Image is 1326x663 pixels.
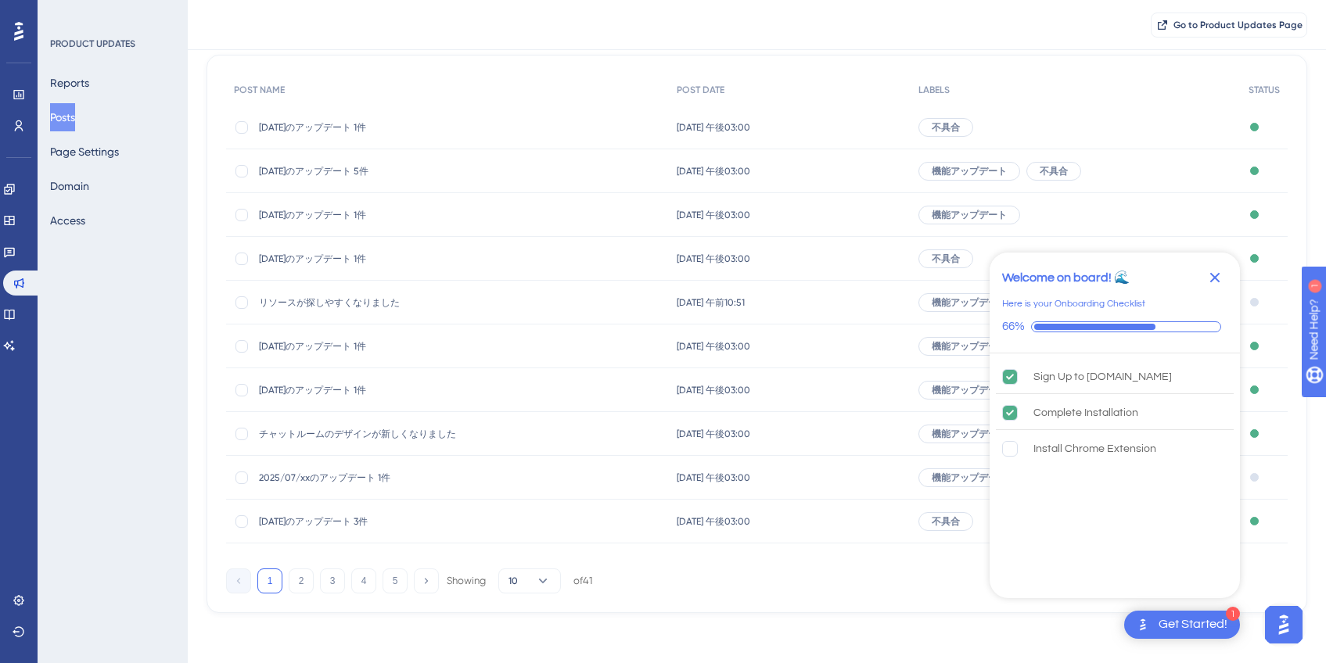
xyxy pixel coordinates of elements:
[447,574,486,588] div: Showing
[677,384,750,396] span: [DATE] 午後03:00
[918,84,950,96] span: LABELS
[677,121,750,134] span: [DATE] 午後03:00
[1033,367,1172,386] div: Sign Up to [DOMAIN_NAME]
[259,515,509,528] span: [DATE]のアップデート 3件
[677,253,750,265] span: [DATE] 午後03:00
[1124,611,1240,639] div: Open Get Started! checklist, remaining modules: 1
[109,8,113,20] div: 1
[1226,607,1240,621] div: 1
[1002,296,1145,312] div: Here is your Onboarding Checklist
[1002,268,1130,287] div: Welcome on board! 🌊
[1159,616,1227,633] div: Get Started!
[1151,13,1307,38] button: Go to Product Updates Page
[677,84,724,96] span: POST DATE
[932,296,1007,309] span: 機能アップデート
[990,253,1240,598] div: Checklist Container
[259,253,509,265] span: [DATE]のアップデート 1件
[259,471,509,484] span: 2025/07/xxのアップデート 1件
[1249,84,1280,96] span: STATUS
[37,4,98,23] span: Need Help?
[677,340,750,353] span: [DATE] 午後03:00
[498,568,561,593] button: 10
[1260,601,1307,648] iframe: UserGuiding AI Assistant Launcher
[1202,265,1227,290] div: Close Checklist
[573,574,592,588] div: of 41
[50,206,85,235] button: Access
[1173,19,1303,31] span: Go to Product Updates Page
[1040,165,1068,177] span: 不具合
[932,253,960,265] span: 不具合
[932,471,1007,484] span: 機能アップデート
[1033,439,1156,458] div: Install Chrome Extension
[1134,615,1152,634] img: launcher-image-alternative-text
[320,568,345,593] button: 3
[383,568,408,593] button: 5
[932,121,960,134] span: 不具合
[50,103,75,131] button: Posts
[289,568,314,593] button: 2
[259,428,509,440] span: チャットルームのデザインが新しくなりました
[932,384,1007,396] span: 機能アップデート
[50,38,135,50] div: PRODUCT UPDATES
[257,568,282,593] button: 1
[259,165,509,177] span: [DATE]のアップデート 5件
[677,296,745,309] span: [DATE] 午前10:51
[932,165,1007,177] span: 機能アップデート
[677,209,750,221] span: [DATE] 午後03:00
[677,165,750,177] span: [DATE] 午後03:00
[932,340,1007,353] span: 機能アップデート
[259,121,509,134] span: [DATE]のアップデート 1件
[996,432,1234,466] div: Install Chrome Extension is incomplete.
[259,296,509,309] span: リソースが探しやすくなりました
[932,428,1007,440] span: 機能アップデート
[351,568,376,593] button: 4
[1002,320,1025,334] div: 66%
[50,138,119,166] button: Page Settings
[1033,403,1138,422] div: Complete Installation
[234,84,285,96] span: POST NAME
[996,360,1234,394] div: Sign Up to UserGuiding.com is complete.
[259,209,509,221] span: [DATE]のアップデート 1件
[508,575,518,587] span: 10
[50,69,89,97] button: Reports
[50,172,89,200] button: Domain
[1002,320,1227,334] div: Checklist progress: 66%
[990,353,1240,594] div: Checklist items
[677,515,750,528] span: [DATE] 午後03:00
[932,209,1007,221] span: 機能アップデート
[677,428,750,440] span: [DATE] 午後03:00
[932,515,960,528] span: 不具合
[996,396,1234,430] div: Complete Installation is complete.
[677,471,750,484] span: [DATE] 午後03:00
[259,340,509,353] span: [DATE]のアップデート 1件
[259,384,509,396] span: [DATE]のアップデート 1件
